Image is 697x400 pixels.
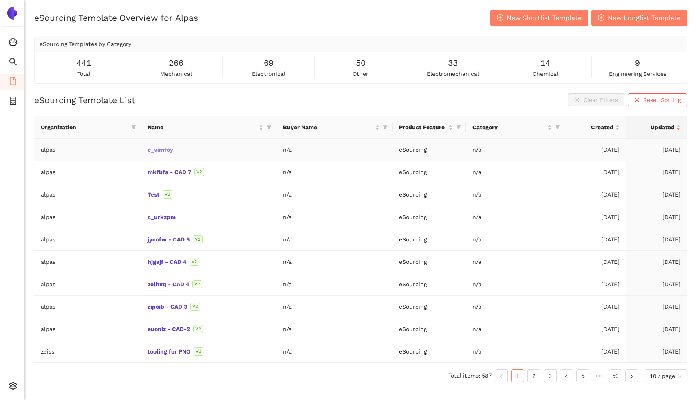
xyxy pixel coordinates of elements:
td: eSourcing [393,273,466,296]
th: this column's title is Category,this column is sortable [466,116,565,139]
span: filter [267,125,271,130]
td: n/a [466,273,565,296]
a: 2 [528,370,540,382]
td: [DATE] [565,273,626,296]
td: alpas [34,206,141,228]
span: eSourcing Templates by Category [40,41,131,47]
li: Previous Page [495,369,508,382]
li: 59 [609,369,622,382]
td: eSourcing [393,296,466,318]
span: 14 [540,57,550,69]
span: Created [571,123,613,132]
span: Reset Sorting [643,95,681,104]
span: filter [456,125,461,130]
span: Updated [633,123,675,132]
span: V2 [194,168,204,176]
span: V2 [190,303,200,311]
td: [DATE] [565,318,626,340]
span: 441 [77,57,91,69]
td: [DATE] [626,251,687,273]
span: New Longlist Template [608,13,681,23]
span: Buyer Name [283,123,373,132]
td: n/a [466,228,565,251]
button: right [625,369,638,382]
td: alpas [34,183,141,206]
td: [DATE] [626,161,687,183]
td: [DATE] [626,273,687,296]
h2: eSourcing Template List [34,94,135,106]
span: setting [9,379,17,395]
span: search [9,55,17,71]
a: 3 [544,370,556,382]
span: 10 / page [650,370,682,382]
td: n/a [276,183,393,206]
th: this column's title is Created,this column is sortable [565,116,626,139]
button: plus-circleNew Longlist Template [591,10,687,26]
td: n/a [276,139,393,161]
span: total [77,69,90,78]
a: 5 [577,370,589,382]
li: Total items: 587 [448,369,492,382]
td: n/a [276,296,393,318]
td: [DATE] [565,251,626,273]
td: [DATE] [626,206,687,228]
span: V2 [194,347,203,356]
a: 4 [560,370,573,382]
li: Next 5 Pages [593,369,606,382]
button: closeClear Filters [568,93,624,106]
td: eSourcing [393,183,466,206]
span: 266 [169,57,183,69]
span: V2 [193,235,203,243]
td: n/a [466,318,565,340]
td: [DATE] [565,161,626,183]
td: eSourcing [393,251,466,273]
td: [DATE] [565,340,626,363]
td: n/a [466,296,565,318]
li: 4 [560,369,573,382]
span: left [499,374,504,379]
td: [DATE] [565,139,626,161]
span: 69 [264,57,274,69]
span: V2 [190,258,199,266]
td: [DATE] [626,340,687,363]
li: 1 [511,369,524,382]
td: alpas [34,273,141,296]
a: 1 [512,370,524,382]
td: eSourcing [393,161,466,183]
span: dashboard [9,35,17,51]
span: mechanical [160,69,192,78]
td: n/a [466,139,565,161]
td: [DATE] [565,228,626,251]
td: alpas [34,161,141,183]
td: zeiss [34,340,141,363]
td: n/a [276,318,393,340]
span: filter [454,121,463,133]
a: 59 [609,370,622,382]
span: 9 [635,57,640,69]
span: filter [381,121,389,133]
td: n/a [466,340,565,363]
td: [DATE] [626,296,687,318]
div: Page Size [645,369,687,382]
td: n/a [276,251,393,273]
span: V2 [193,325,203,333]
span: other [353,69,368,78]
td: alpas [34,251,141,273]
th: this column's title is Product Feature,this column is sortable [393,116,466,139]
span: 50 [356,57,366,69]
span: New Shortlist Template [507,13,582,23]
h2: eSourcing Template Overview for Alpas [34,12,198,24]
img: Logo [6,7,19,20]
td: alpas [34,139,141,161]
li: 2 [527,369,540,382]
span: Category [472,123,546,132]
td: eSourcing [393,206,466,228]
li: 5 [576,369,589,382]
td: eSourcing [393,318,466,340]
td: n/a [276,161,393,183]
td: [DATE] [626,318,687,340]
td: [DATE] [565,206,626,228]
span: V2 [163,190,172,199]
td: [DATE] [626,228,687,251]
span: filter [130,121,138,133]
